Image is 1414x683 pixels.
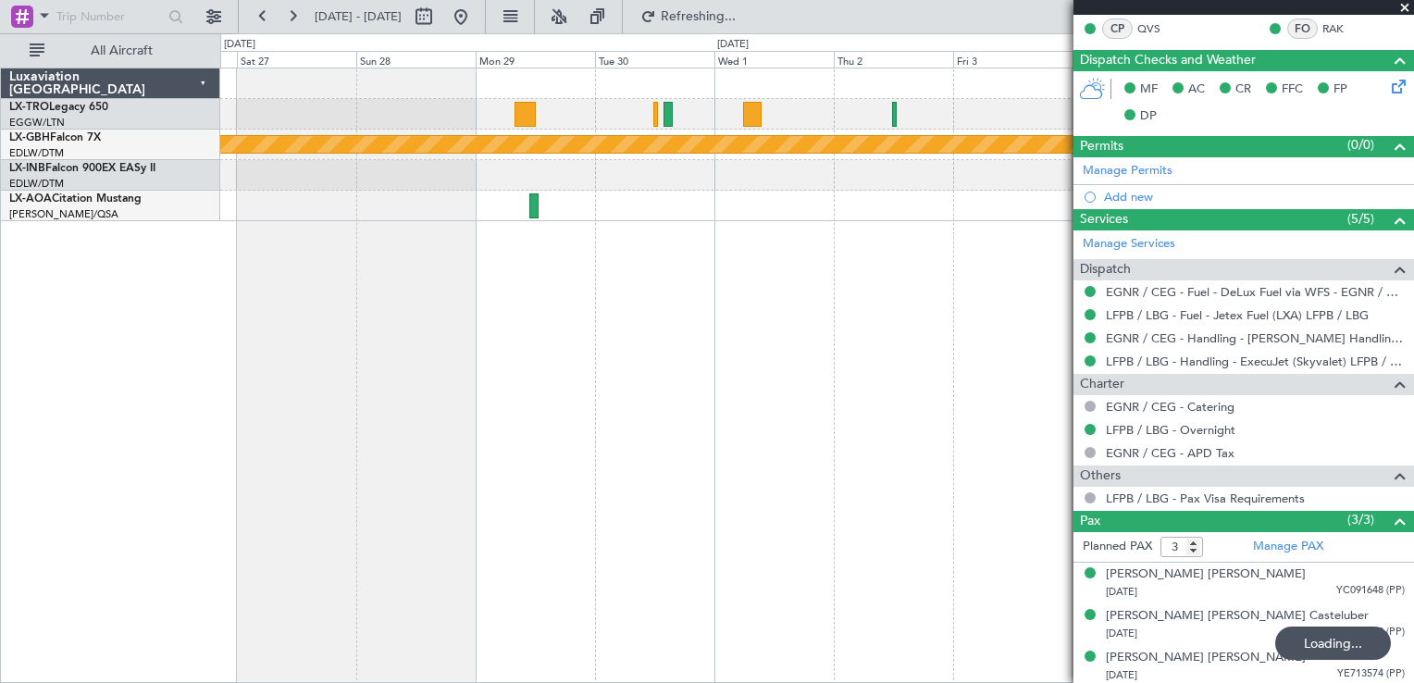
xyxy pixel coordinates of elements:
[1333,81,1347,99] span: FP
[1106,307,1369,323] a: LFPB / LBG - Fuel - Jetex Fuel (LXA) LFPB / LBG
[9,177,64,191] a: EDLW/DTM
[1106,422,1235,438] a: LFPB / LBG - Overnight
[48,44,195,57] span: All Aircraft
[315,8,402,25] span: [DATE] - [DATE]
[1337,666,1405,682] span: YE713574 (PP)
[1347,510,1374,529] span: (3/3)
[1102,19,1133,39] div: CP
[1275,627,1391,660] div: Loading...
[1073,51,1192,68] div: Sat 4
[1106,607,1369,626] div: [PERSON_NAME] [PERSON_NAME] Casteluber
[1106,399,1234,415] a: EGNR / CEG - Catering
[9,102,49,113] span: LX-TRO
[9,207,118,221] a: [PERSON_NAME]/QSA
[834,51,953,68] div: Thu 2
[1080,374,1124,395] span: Charter
[1322,20,1364,37] a: RAK
[1080,259,1131,280] span: Dispatch
[9,116,65,130] a: EGGW/LTN
[1083,235,1175,254] a: Manage Services
[1080,209,1128,230] span: Services
[9,193,142,205] a: LX-AOACitation Mustang
[1287,19,1318,39] div: FO
[9,132,50,143] span: LX-GBH
[9,132,101,143] a: LX-GBHFalcon 7X
[1347,209,1374,229] span: (5/5)
[1106,354,1405,369] a: LFPB / LBG - Handling - ExecuJet (Skyvalet) LFPB / LBG
[1104,189,1405,205] div: Add new
[1106,585,1137,599] span: [DATE]
[1106,491,1305,506] a: LFPB / LBG - Pax Visa Requirements
[717,37,749,53] div: [DATE]
[1080,50,1256,71] span: Dispatch Checks and Weather
[224,37,255,53] div: [DATE]
[660,10,738,23] span: Refreshing...
[56,3,163,31] input: Trip Number
[1140,107,1157,126] span: DP
[1080,466,1121,487] span: Others
[1083,538,1152,556] label: Planned PAX
[9,146,64,160] a: EDLW/DTM
[1106,627,1137,640] span: [DATE]
[1106,445,1234,461] a: EGNR / CEG - APD Tax
[1137,20,1179,37] a: QVS
[1106,649,1306,667] div: [PERSON_NAME] [PERSON_NAME]
[595,51,714,68] div: Tue 30
[476,51,595,68] div: Mon 29
[356,51,476,68] div: Sun 28
[1282,81,1303,99] span: FFC
[1106,330,1405,346] a: EGNR / CEG - Handling - [PERSON_NAME] Handling Services EGNR / CEG
[1337,625,1405,640] span: CS449092 (PP)
[237,51,356,68] div: Sat 27
[1106,565,1306,584] div: [PERSON_NAME] [PERSON_NAME]
[1347,135,1374,155] span: (0/0)
[953,51,1073,68] div: Fri 3
[1336,583,1405,599] span: YC091648 (PP)
[9,163,155,174] a: LX-INBFalcon 900EX EASy II
[1235,81,1251,99] span: CR
[20,36,201,66] button: All Aircraft
[632,2,743,31] button: Refreshing...
[1106,668,1137,682] span: [DATE]
[1253,538,1323,556] a: Manage PAX
[1080,136,1123,157] span: Permits
[1188,81,1205,99] span: AC
[1083,162,1172,180] a: Manage Permits
[9,102,108,113] a: LX-TROLegacy 650
[1106,284,1405,300] a: EGNR / CEG - Fuel - DeLux Fuel via WFS - EGNR / CEG
[714,51,834,68] div: Wed 1
[9,163,45,174] span: LX-INB
[1080,511,1100,532] span: Pax
[1140,81,1158,99] span: MF
[9,193,52,205] span: LX-AOA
